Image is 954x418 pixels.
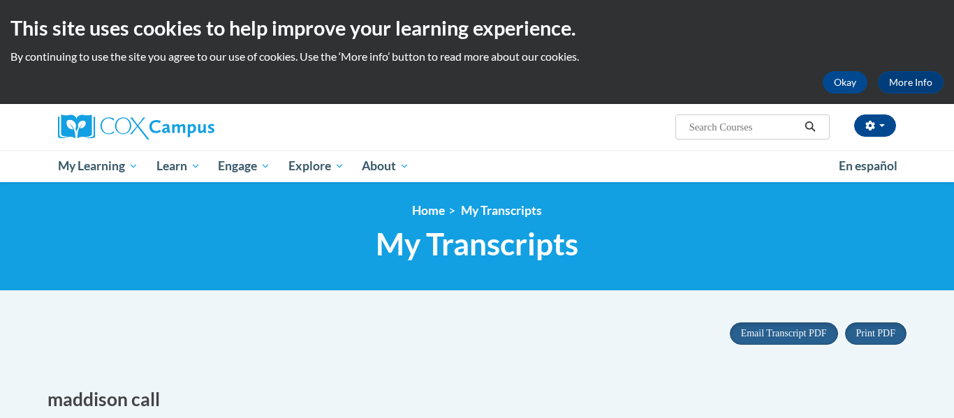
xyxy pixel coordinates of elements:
a: Explore [279,150,353,182]
a: More Info [878,71,944,94]
button: Search [800,119,821,135]
a: Home [412,203,445,218]
span: My Transcripts [461,203,542,218]
span: Print PDF [856,328,895,338]
span: Explore [288,158,344,174]
span: En español [839,158,897,173]
span: My Transcripts [376,225,578,262]
h2: This site uses cookies to help improve your learning experience. [10,14,944,42]
a: Engage [209,150,279,182]
span: About [362,158,409,174]
button: Account Settings [854,114,896,137]
div: Main menu [37,150,917,182]
button: Print PDF [845,322,907,345]
a: My Learning [49,150,147,182]
span: My Learning [58,158,138,174]
a: About [353,150,419,182]
span: Email Transcript PDF [741,328,827,338]
a: En español [830,151,907,181]
button: Okay [823,71,867,94]
span: Engage [218,158,270,174]
h2: maddison call [47,387,467,412]
span: Learn [156,158,200,174]
p: By continuing to use the site you agree to our use of cookies. Use the ‘More info’ button to read... [10,49,944,64]
a: Cox Campus [58,114,323,140]
a: Learn [147,150,210,182]
input: Search Courses [688,119,800,135]
img: Cox Campus [58,114,214,140]
button: Email Transcript PDF [730,322,838,345]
